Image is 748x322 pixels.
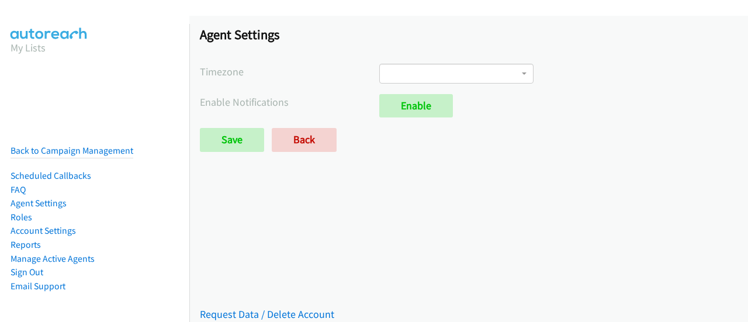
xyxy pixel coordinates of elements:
a: Back to Campaign Management [11,145,133,156]
a: FAQ [11,184,26,195]
a: Email Support [11,281,65,292]
a: Sign Out [11,266,43,278]
h1: Agent Settings [200,26,737,43]
input: Save [200,128,264,151]
a: Enable [379,94,453,117]
label: Timezone [200,64,379,79]
a: Back [272,128,337,151]
a: Reports [11,239,41,250]
a: Manage Active Agents [11,253,95,264]
a: Agent Settings [11,198,67,209]
label: Enable Notifications [200,94,379,110]
a: Account Settings [11,225,76,236]
a: Scheduled Callbacks [11,170,91,181]
a: My Lists [11,41,46,54]
a: Roles [11,212,32,223]
a: Request Data / Delete Account [200,307,334,321]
